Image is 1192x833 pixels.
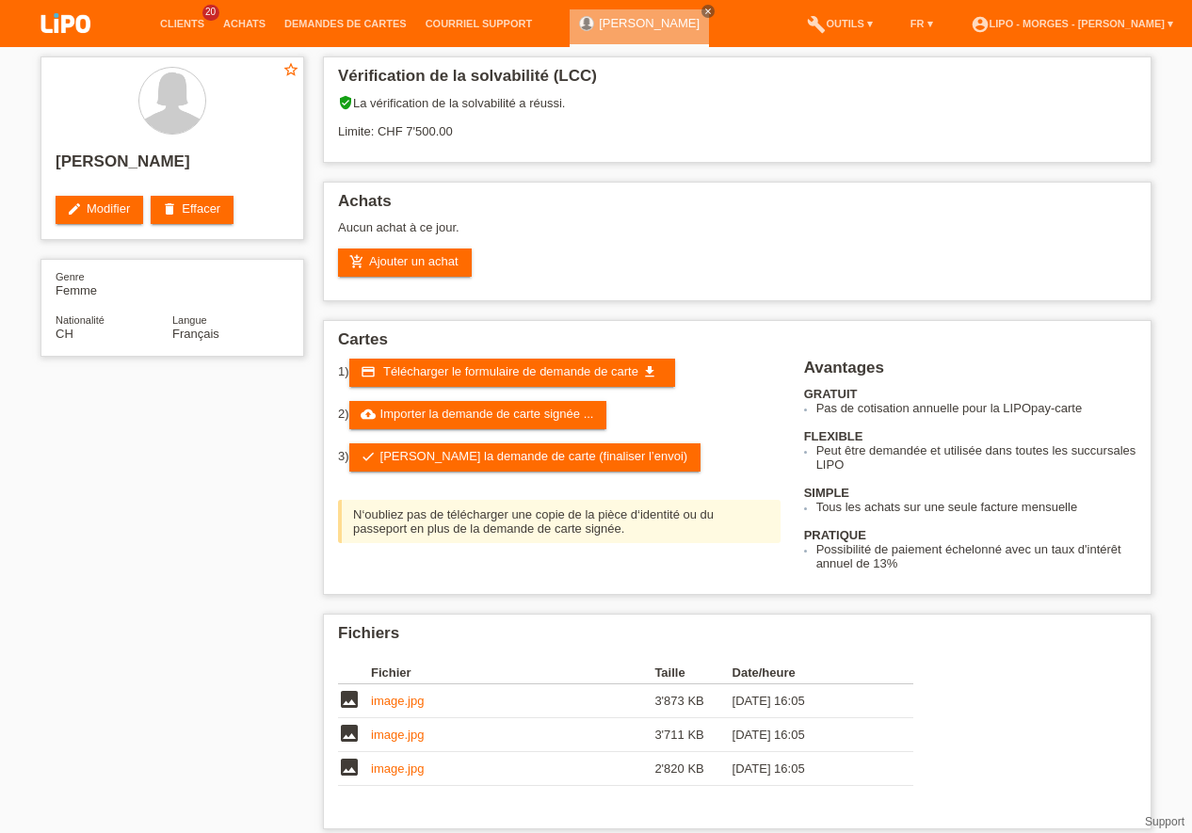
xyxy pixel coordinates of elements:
h2: Avantages [804,359,1136,387]
span: Télécharger le formulaire de demande de carte [383,364,638,378]
h2: Achats [338,192,1136,220]
td: 3'711 KB [654,718,732,752]
li: Possibilité de paiement échelonné avec un taux d'intérêt annuel de 13% [816,542,1136,570]
td: [DATE] 16:05 [733,684,887,718]
i: cloud_upload [361,407,376,422]
div: Aucun achat à ce jour. [338,220,1136,248]
a: Demandes de cartes [275,18,416,29]
h2: [PERSON_NAME] [56,152,289,181]
a: LIPO pay [19,39,113,53]
i: delete [162,201,177,216]
a: account_circleLIPO - Morges - [PERSON_NAME] ▾ [961,18,1183,29]
a: deleteEffacer [151,196,234,224]
th: Taille [654,662,732,684]
i: image [338,688,361,711]
i: close [703,7,713,16]
a: buildOutils ▾ [797,18,881,29]
li: Peut être demandée et utilisée dans toutes les succursales LIPO [816,443,1136,472]
span: Français [172,327,219,341]
span: Langue [172,314,207,326]
div: La vérification de la solvabilité a réussi. Limite: CHF 7'500.00 [338,95,1136,152]
i: check [361,449,376,464]
td: [DATE] 16:05 [733,752,887,786]
span: Nationalité [56,314,105,326]
a: image.jpg [371,761,424,776]
b: PRATIQUE [804,528,866,542]
a: add_shopping_cartAjouter un achat [338,248,472,277]
h2: Cartes [338,330,1136,359]
i: get_app [642,364,657,379]
a: image.jpg [371,694,424,708]
span: Suisse [56,327,73,341]
a: check[PERSON_NAME] la demande de carte (finaliser l’envoi) [349,443,701,472]
h2: Fichiers [338,624,1136,652]
div: 2) [338,401,781,429]
a: Support [1145,815,1184,828]
b: SIMPLE [804,486,849,500]
div: 1) [338,359,781,387]
div: N‘oubliez pas de télécharger une copie de la pièce d‘identité ou du passeport en plus de la deman... [338,500,781,543]
i: image [338,722,361,745]
a: cloud_uploadImporter la demande de carte signée ... [349,401,607,429]
i: star_border [282,61,299,78]
i: add_shopping_cart [349,254,364,269]
a: Courriel Support [416,18,541,29]
td: [DATE] 16:05 [733,718,887,752]
i: account_circle [971,15,990,34]
i: verified_user [338,95,353,110]
a: editModifier [56,196,143,224]
span: 20 [202,5,219,21]
td: 2'820 KB [654,752,732,786]
a: credit_card Télécharger le formulaire de demande de carte get_app [349,359,675,387]
b: FLEXIBLE [804,429,863,443]
a: Achats [214,18,275,29]
a: FR ▾ [901,18,942,29]
li: Tous les achats sur une seule facture mensuelle [816,500,1136,514]
td: 3'873 KB [654,684,732,718]
span: Genre [56,271,85,282]
i: build [807,15,826,34]
div: Femme [56,269,172,297]
h2: Vérification de la solvabilité (LCC) [338,67,1136,95]
th: Date/heure [733,662,887,684]
a: Clients [151,18,214,29]
li: Pas de cotisation annuelle pour la LIPOpay-carte [816,401,1136,415]
b: GRATUIT [804,387,858,401]
a: close [701,5,715,18]
i: credit_card [361,364,376,379]
a: image.jpg [371,728,424,742]
div: 3) [338,443,781,472]
i: image [338,756,361,778]
a: [PERSON_NAME] [599,16,700,30]
i: edit [67,201,82,216]
a: star_border [282,61,299,81]
th: Fichier [371,662,654,684]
